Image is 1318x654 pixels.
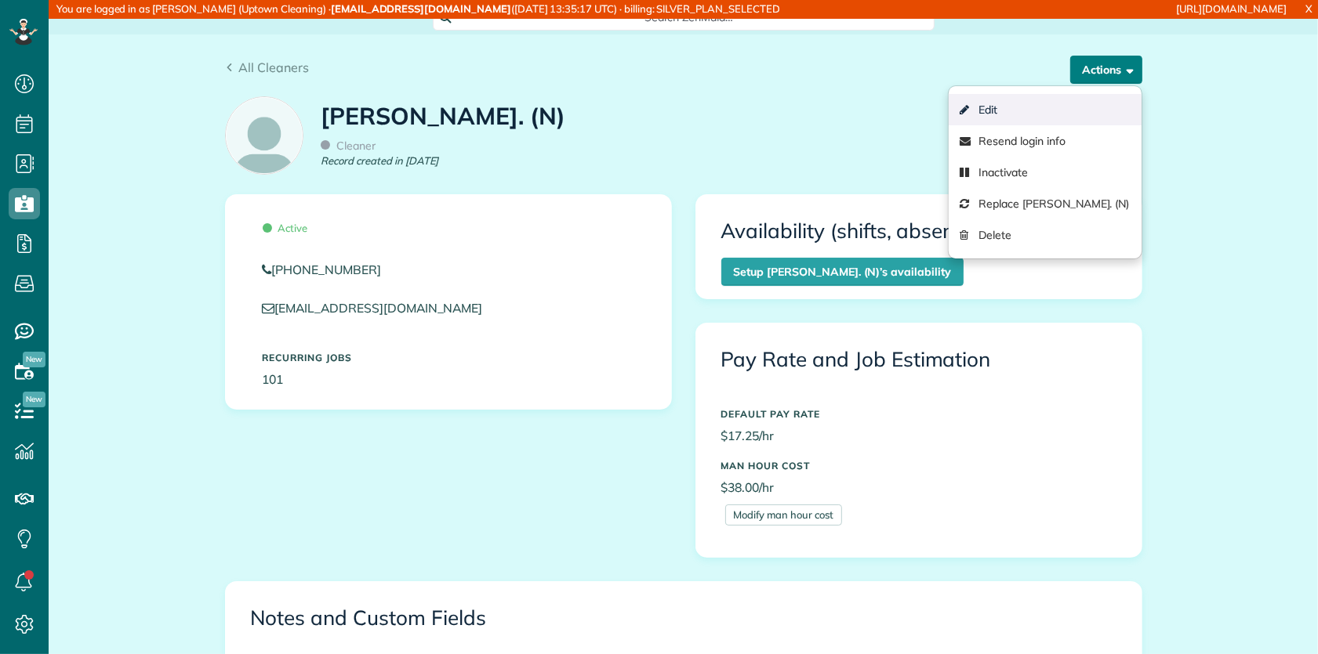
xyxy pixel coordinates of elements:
p: $17.25/hr [721,427,1116,445]
a: Setup [PERSON_NAME]. (N)’s availability [721,258,964,286]
span: New [23,392,45,407]
a: [EMAIL_ADDRESS][DOMAIN_NAME] [263,300,498,316]
span: All Cleaners [238,60,309,75]
h1: [PERSON_NAME]. (N) [321,103,565,129]
span: Active [263,222,308,234]
p: 101 [263,370,634,388]
h3: Availability (shifts, absences) [721,220,993,243]
p: $38.00/hr [721,479,1116,497]
a: Modify man hour cost [725,504,842,526]
h3: Pay Rate and Job Estimation [721,349,1116,371]
button: Actions [1070,56,1142,84]
a: Replace [PERSON_NAME]. (N) [949,188,1142,219]
span: New [23,352,45,367]
a: All Cleaners [225,58,310,77]
a: Resend login info [949,125,1142,157]
a: Edit [949,94,1142,125]
a: [PHONE_NUMBER] [263,261,634,279]
a: Delete [949,219,1142,251]
h5: Recurring Jobs [263,352,634,363]
img: employee_icon-c2f8239691d896a72cdd9dc41cfb7b06f9d69bdd837a2ad469be8ff06ab05b5f.png [226,97,303,174]
strong: [EMAIL_ADDRESS][DOMAIN_NAME] [331,2,511,15]
em: Record created in [DATE] [321,154,438,168]
a: Inactivate [949,157,1142,188]
h5: DEFAULT PAY RATE [721,409,1116,419]
h3: Notes and Custom Fields [251,607,1116,630]
span: Cleaner [321,139,376,153]
h5: MAN HOUR COST [721,461,1116,471]
a: [URL][DOMAIN_NAME] [1177,2,1287,15]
